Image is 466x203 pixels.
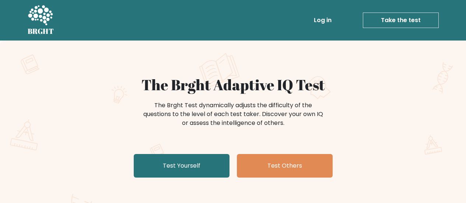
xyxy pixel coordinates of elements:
a: Test Yourself [134,154,230,178]
h1: The Brght Adaptive IQ Test [53,76,413,94]
a: BRGHT [28,3,54,38]
div: The Brght Test dynamically adjusts the difficulty of the questions to the level of each test take... [141,101,325,127]
h5: BRGHT [28,27,54,36]
a: Log in [311,13,334,28]
a: Test Others [237,154,333,178]
a: Take the test [363,13,439,28]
